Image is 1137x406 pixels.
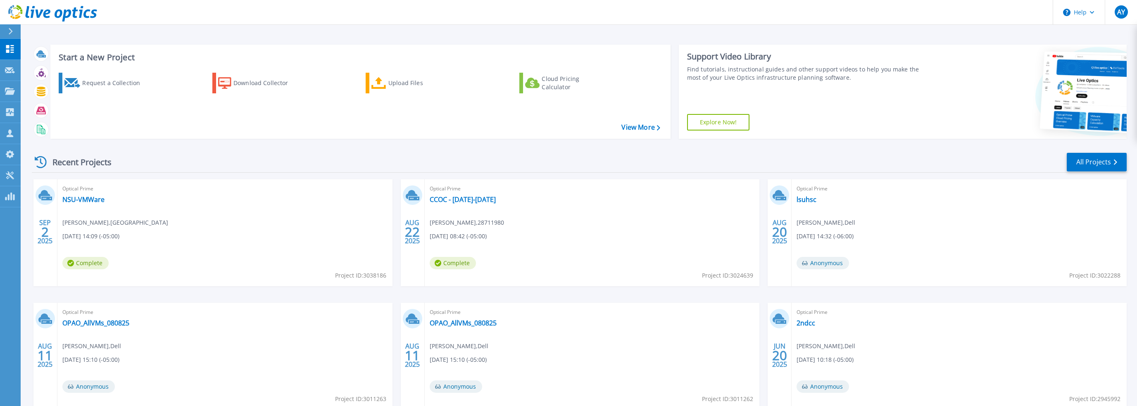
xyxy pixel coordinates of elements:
[1069,271,1120,280] span: Project ID: 3022288
[797,319,815,327] a: 2ndcc
[404,340,420,370] div: AUG 2025
[430,319,497,327] a: OPAO_AllVMs_080825
[430,184,755,193] span: Optical Prime
[797,342,855,351] span: [PERSON_NAME] , Dell
[405,352,420,359] span: 11
[1117,9,1125,15] span: AY
[62,342,121,351] span: [PERSON_NAME] , Dell
[37,217,53,247] div: SEP 2025
[797,308,1122,317] span: Optical Prime
[797,355,854,364] span: [DATE] 10:18 (-05:00)
[430,342,488,351] span: [PERSON_NAME] , Dell
[797,380,849,393] span: Anonymous
[797,195,816,204] a: lsuhsc
[62,308,388,317] span: Optical Prime
[62,257,109,269] span: Complete
[772,352,787,359] span: 20
[335,271,386,280] span: Project ID: 3038186
[542,75,608,91] div: Cloud Pricing Calculator
[62,380,115,393] span: Anonymous
[702,271,753,280] span: Project ID: 3024639
[797,184,1122,193] span: Optical Prime
[1069,394,1120,404] span: Project ID: 2945992
[621,123,660,131] a: View More
[687,51,919,62] div: Support Video Library
[62,195,105,204] a: NSU-VMWare
[430,257,476,269] span: Complete
[37,340,53,370] div: AUG 2025
[62,184,388,193] span: Optical Prime
[32,152,123,172] div: Recent Projects
[772,340,787,370] div: JUN 2025
[62,319,129,327] a: OPAO_AllVMs_080825
[430,195,496,204] a: CCOC - [DATE]-[DATE]
[62,218,168,227] span: [PERSON_NAME] , [GEOGRAPHIC_DATA]
[1067,153,1127,171] a: All Projects
[687,65,919,82] div: Find tutorials, instructional guides and other support videos to help you make the most of your L...
[430,232,487,241] span: [DATE] 08:42 (-05:00)
[59,53,660,62] h3: Start a New Project
[687,114,750,131] a: Explore Now!
[212,73,304,93] a: Download Collector
[772,217,787,247] div: AUG 2025
[797,232,854,241] span: [DATE] 14:32 (-06:00)
[59,73,151,93] a: Request a Collection
[335,394,386,404] span: Project ID: 3011263
[38,352,52,359] span: 11
[430,380,482,393] span: Anonymous
[430,308,755,317] span: Optical Prime
[430,218,504,227] span: [PERSON_NAME] , 28711980
[772,228,787,235] span: 20
[41,228,49,235] span: 2
[82,75,148,91] div: Request a Collection
[797,257,849,269] span: Anonymous
[702,394,753,404] span: Project ID: 3011262
[62,232,119,241] span: [DATE] 14:09 (-05:00)
[797,218,855,227] span: [PERSON_NAME] , Dell
[405,228,420,235] span: 22
[62,355,119,364] span: [DATE] 15:10 (-05:00)
[404,217,420,247] div: AUG 2025
[519,73,611,93] a: Cloud Pricing Calculator
[366,73,458,93] a: Upload Files
[388,75,454,91] div: Upload Files
[233,75,300,91] div: Download Collector
[430,355,487,364] span: [DATE] 15:10 (-05:00)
